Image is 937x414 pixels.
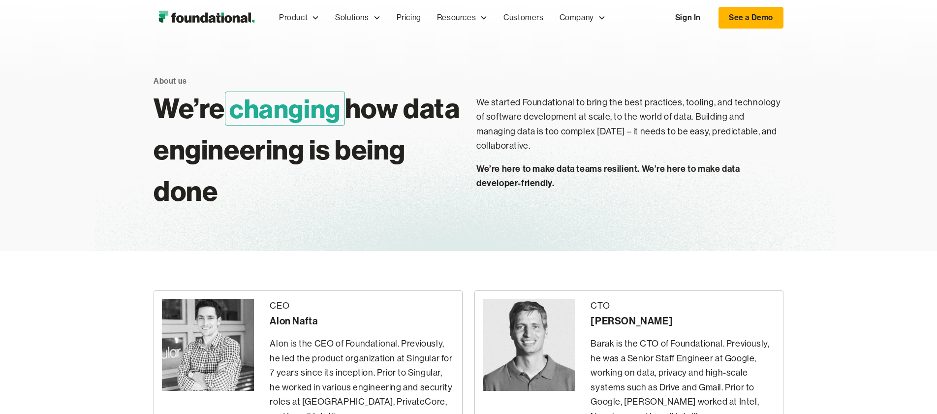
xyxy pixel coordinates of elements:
[483,299,575,391] img: Barak Forgoun - CTO
[270,313,454,329] div: Alon Nafta
[437,11,476,24] div: Resources
[154,75,187,88] div: About us
[591,313,775,329] div: [PERSON_NAME]
[476,161,783,191] p: We’re here to make data teams resilient. We’re here to make data developer-friendly.
[154,88,461,212] h1: We’re how data engineering is being done
[591,299,775,314] div: CTO
[327,1,388,34] div: Solutions
[154,8,259,28] a: home
[389,1,429,34] a: Pricing
[718,7,783,29] a: See a Demo
[154,8,259,28] img: Foundational Logo
[496,1,551,34] a: Customers
[665,7,711,28] a: Sign In
[271,1,327,34] div: Product
[279,11,308,24] div: Product
[476,96,783,154] p: We started Foundational to bring the best practices, tooling, and technology of software developm...
[552,1,614,34] div: Company
[270,299,454,314] div: CEO
[335,11,369,24] div: Solutions
[429,1,496,34] div: Resources
[162,299,254,391] img: Alon Nafta - CEO
[225,92,345,126] span: changing
[560,11,594,24] div: Company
